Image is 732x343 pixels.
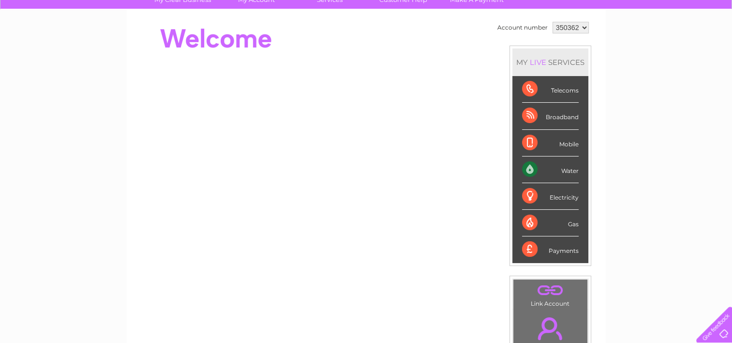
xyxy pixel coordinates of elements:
[700,41,723,48] a: Log out
[522,183,579,210] div: Electricity
[512,48,588,76] div: MY SERVICES
[613,41,642,48] a: Telecoms
[522,210,579,236] div: Gas
[522,156,579,183] div: Water
[522,236,579,263] div: Payments
[550,5,616,17] a: 0333 014 3131
[522,103,579,129] div: Broadband
[522,76,579,103] div: Telecoms
[513,279,588,310] td: Link Account
[138,5,595,47] div: Clear Business is a trading name of Verastar Limited (registered in [GEOGRAPHIC_DATA] No. 3667643...
[528,58,548,67] div: LIVE
[516,282,585,299] a: .
[668,41,691,48] a: Contact
[522,130,579,156] div: Mobile
[495,19,550,36] td: Account number
[586,41,607,48] a: Energy
[562,41,580,48] a: Water
[26,25,75,55] img: logo.png
[648,41,662,48] a: Blog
